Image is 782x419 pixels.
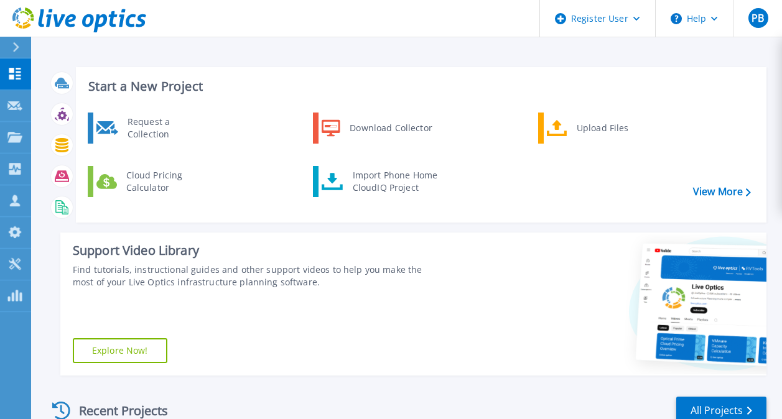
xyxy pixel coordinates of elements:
a: Cloud Pricing Calculator [88,166,215,197]
div: Upload Files [570,116,663,140]
a: Download Collector [313,113,440,144]
div: Support Video Library [73,242,440,259]
div: Download Collector [343,116,437,140]
span: PB [752,13,764,23]
div: Import Phone Home CloudIQ Project [347,169,444,194]
div: Request a Collection [121,116,212,140]
div: Find tutorials, instructional guides and other support videos to help you make the most of your L... [73,264,440,288]
a: Request a Collection [88,113,215,144]
a: View More [693,186,751,198]
div: Cloud Pricing Calculator [120,169,212,194]
a: Explore Now! [73,338,167,363]
a: Upload Files [538,113,666,144]
h3: Start a New Project [88,80,750,93]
